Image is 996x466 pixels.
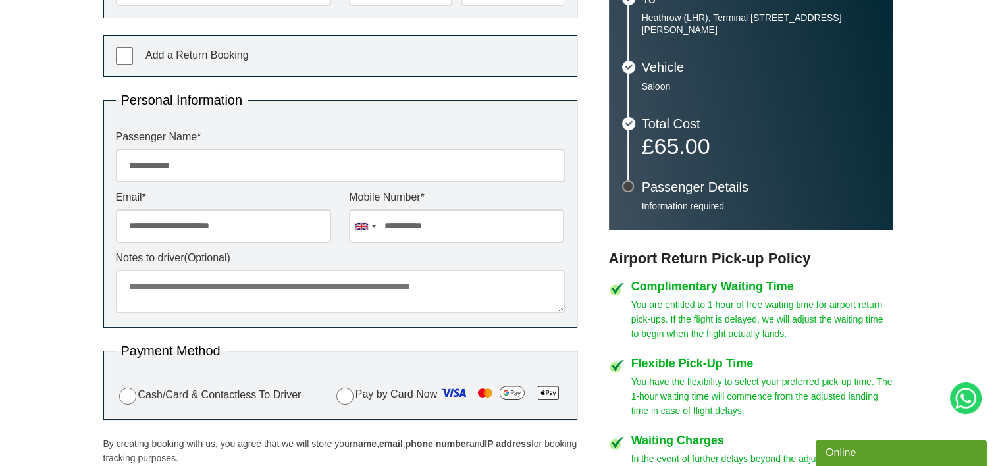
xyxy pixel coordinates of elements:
span: Add a Return Booking [145,49,249,61]
label: Email [116,192,331,203]
strong: phone number [406,438,469,449]
h4: Complimentary Waiting Time [631,280,893,292]
strong: email [379,438,403,449]
p: You have the flexibility to select your preferred pick-up time. The 1-hour waiting time will comm... [631,375,893,418]
label: Passenger Name [116,132,565,142]
input: Pay by Card Now [336,388,354,405]
p: Saloon [642,80,880,92]
h4: Flexible Pick-Up Time [631,357,893,369]
p: Heathrow (LHR), Terminal [STREET_ADDRESS][PERSON_NAME] [642,12,880,36]
label: Notes to driver [116,253,565,263]
h3: Total Cost [642,117,880,130]
h3: Airport Return Pick-up Policy [609,250,893,267]
p: You are entitled to 1 hour of free waiting time for airport return pick-ups. If the flight is del... [631,298,893,341]
p: By creating booking with us, you agree that we will store your , , and for booking tracking purpo... [103,436,577,465]
p: £ [642,137,880,155]
span: (Optional) [184,252,230,263]
h3: Vehicle [642,61,880,74]
legend: Payment Method [116,344,226,357]
p: Information required [642,200,880,212]
h4: Waiting Charges [631,434,893,446]
legend: Personal Information [116,93,248,107]
label: Pay by Card Now [333,382,565,407]
div: United Kingdom: +44 [350,210,380,242]
h3: Passenger Details [642,180,880,194]
input: Cash/Card & Contactless To Driver [119,388,136,405]
input: Add a Return Booking [116,47,133,65]
label: Cash/Card & Contactless To Driver [116,386,301,405]
label: Mobile Number [349,192,564,203]
strong: name [352,438,377,449]
span: 65.00 [654,134,710,159]
iframe: chat widget [816,437,989,466]
strong: IP address [485,438,531,449]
